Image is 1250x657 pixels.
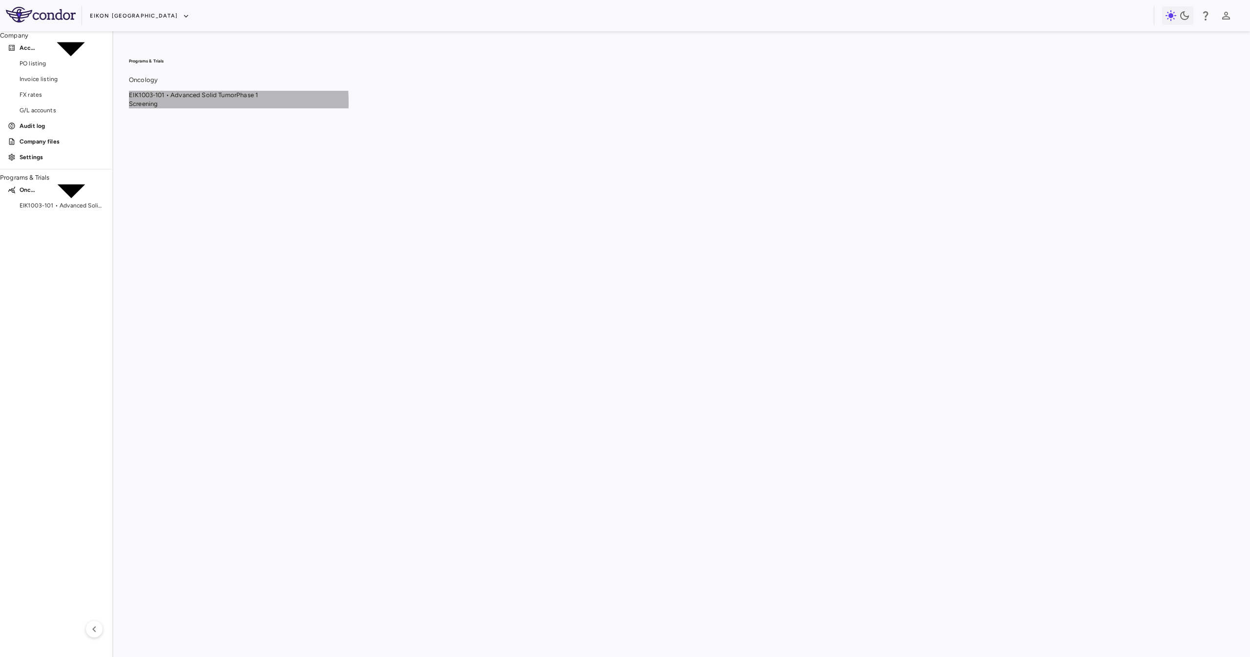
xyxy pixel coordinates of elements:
[20,153,104,162] p: Settings
[20,185,38,194] p: Oncology
[20,137,104,146] p: Company files
[129,100,158,107] span: Screening
[20,90,104,99] span: FX rates
[20,43,37,52] p: Accruals
[129,91,236,99] span: EIK1003-101 • Advanced Solid Tumor
[20,201,104,210] span: EIK1003-101 • Advanced Solid Tumor
[20,106,104,115] span: G/L accounts
[20,75,104,83] span: Invoice listing
[90,8,189,24] button: Eikon [GEOGRAPHIC_DATA]
[236,91,258,99] span: Phase 1
[129,76,1234,84] p: Oncology
[20,59,104,68] span: PO listing
[20,122,104,130] p: Audit log
[6,7,76,22] img: logo-full-SnFGN8VE.png
[129,57,1234,65] h6: Programs & Trials
[129,91,1234,108] li: EIK1003-101 • Advanced Solid TumorPhase 1Screening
